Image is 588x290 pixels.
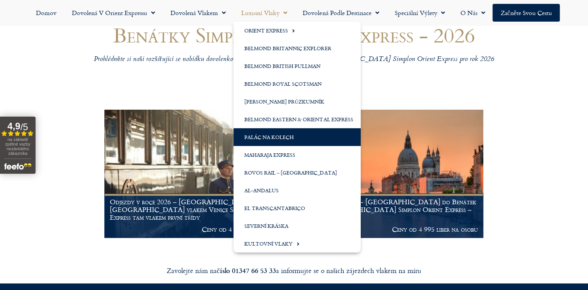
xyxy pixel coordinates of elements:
[294,110,483,238] img: Orient Express Speciální Benátky komprimovaný
[233,39,361,57] a: Belmond Britannic Explorer
[392,224,478,234] font: Ceny od 4 995 liber na osobu
[233,146,361,164] a: Maharaja Express
[233,110,361,128] a: Belmond Eastern & Oriental Express
[104,110,294,239] a: Odjezdy v roce 2026 – [GEOGRAPHIC_DATA] do [GEOGRAPHIC_DATA] vlakem Venice Simplon Orient Express...
[460,8,477,17] font: O nás
[500,8,552,17] font: Začněte svou cestu
[244,133,294,141] font: Palác na kolech
[394,8,437,17] font: Speciální výlety
[233,199,361,217] a: El Transcantabrico
[294,110,484,239] a: Odlety v roce 2026 – [GEOGRAPHIC_DATA] do Benátek vlakem [GEOGRAPHIC_DATA] Simplon Orient Express...
[233,235,361,253] a: Kultovní vlaky
[244,169,337,176] font: Rovos Rail – [GEOGRAPHIC_DATA]
[244,27,288,34] font: Orient Express
[452,4,493,22] a: O nás
[233,22,361,39] a: Orient Express
[72,8,147,17] font: Dovolená v Orient Expressu
[244,62,320,70] font: Belmond British Pullman
[303,8,371,17] font: Dovolená podle destinace
[244,151,295,159] font: Maharaja Express
[241,8,280,17] font: Luxusní vlaky
[113,19,475,50] font: Benátky Simplon-Orient-Express - 2026
[244,80,322,88] font: Belmond Royal Scotsman
[233,128,361,146] a: Palác na kolech
[493,4,559,22] a: Začněte svou cestu
[244,115,353,123] font: Belmond Eastern & Oriental Express
[233,22,361,253] ul: Luxusní vlaky
[233,75,361,93] a: Belmond Royal Scotsman
[170,8,218,17] font: Dovolená vlakem
[387,4,452,22] a: Speciální výlety
[244,222,288,230] font: Severní kráska
[233,93,361,110] a: [PERSON_NAME] průzkumník
[167,265,217,276] font: Zavolejte nám na
[233,4,295,22] a: Luxusní vlaky
[110,197,275,222] font: Odjezdy v roce 2026 – [GEOGRAPHIC_DATA] do [GEOGRAPHIC_DATA] vlakem Venice Simplon Orient Express...
[244,187,279,194] font: Al-Andalus
[244,98,324,105] font: [PERSON_NAME] průzkumník
[233,181,361,199] a: Al-Andalus
[202,224,288,234] font: Ceny od 4 995 GBP na osobu
[276,265,421,276] font: a informujte se o našich zájezdech vlakem na míru
[94,54,494,65] font: Prohlédněte si naši rozšiřující se nabídku dovolenkových zážitků na palubě vlaku [GEOGRAPHIC_DATA...
[4,4,584,22] nav: Menu
[244,44,331,52] font: Belmond Britannic Explorer
[36,8,56,17] font: Domov
[217,265,276,275] font: číslo 01347 66 53 33
[244,240,293,248] font: Kultovní vlaky
[233,217,361,235] a: Severní kráska
[64,4,163,22] a: Dovolená v Orient Expressu
[28,4,64,22] a: Domov
[233,164,361,181] a: Rovos Rail – [GEOGRAPHIC_DATA]
[244,204,305,212] font: El Transcantabrico
[299,197,476,222] font: Odlety v roce 2026 – [GEOGRAPHIC_DATA] do Benátek vlakem [GEOGRAPHIC_DATA] Simplon Orient Express...
[233,57,361,75] a: Belmond British Pullman
[163,4,233,22] a: Dovolená vlakem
